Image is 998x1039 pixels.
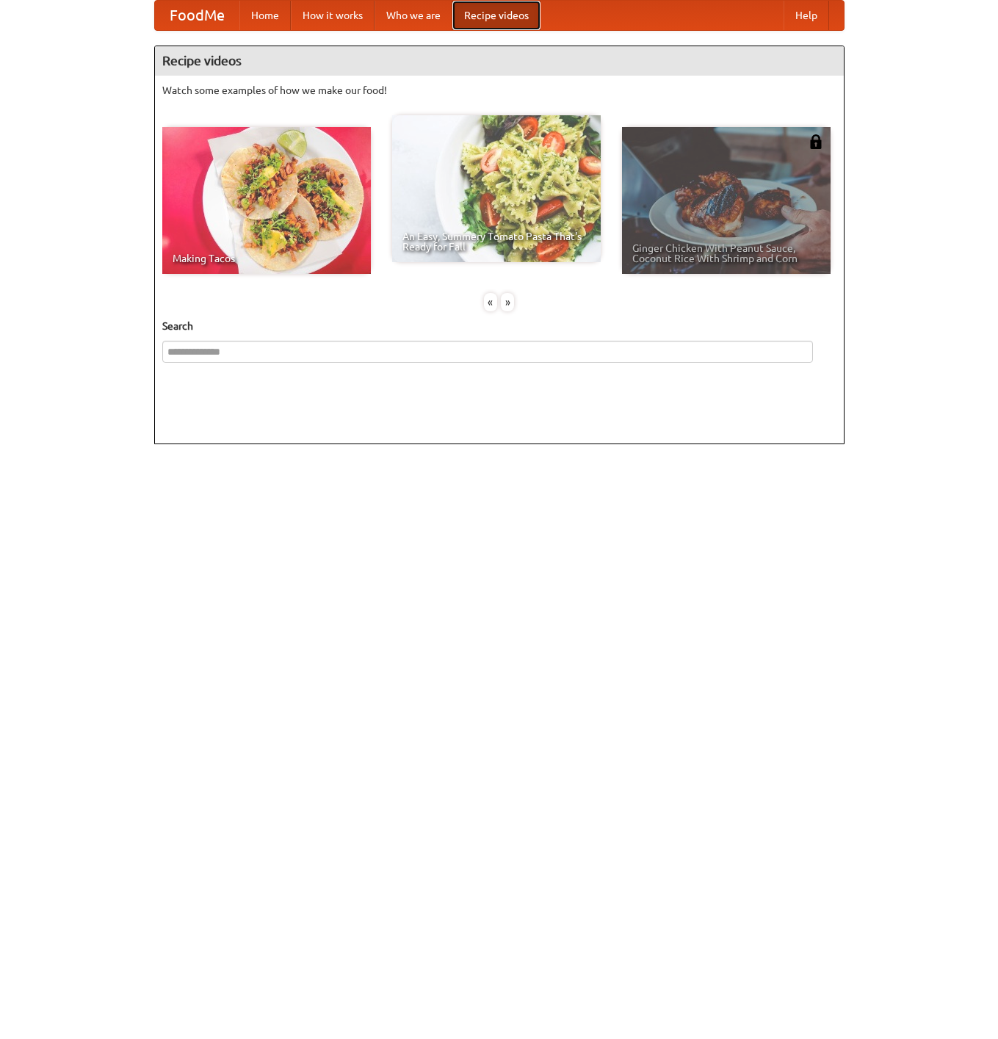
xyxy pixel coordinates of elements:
img: 483408.png [809,134,823,149]
p: Watch some examples of how we make our food! [162,83,836,98]
span: Making Tacos [173,253,361,264]
div: » [501,293,514,311]
a: Help [784,1,829,30]
a: FoodMe [155,1,239,30]
a: Recipe videos [452,1,540,30]
a: How it works [291,1,375,30]
a: An Easy, Summery Tomato Pasta That's Ready for Fall [392,115,601,262]
h4: Recipe videos [155,46,844,76]
h5: Search [162,319,836,333]
div: « [484,293,497,311]
span: An Easy, Summery Tomato Pasta That's Ready for Fall [402,231,590,252]
a: Who we are [375,1,452,30]
a: Home [239,1,291,30]
a: Making Tacos [162,127,371,274]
